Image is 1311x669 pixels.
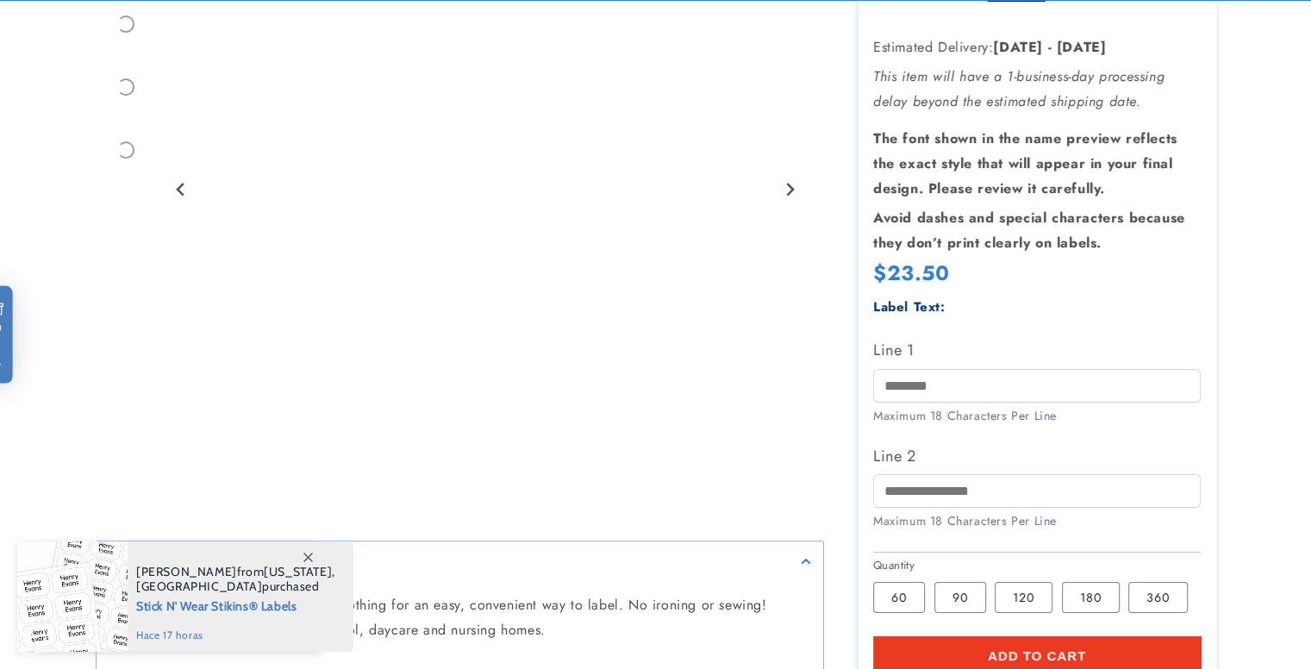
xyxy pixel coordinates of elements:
legend: Quantity [873,558,916,575]
em: This item will have a 1-business-day processing delay beyond the estimated shipping date. [873,66,1164,111]
label: 90 [934,582,986,613]
span: Add to cart [988,648,1086,664]
div: Maximum 18 Characters Per Line [873,513,1201,531]
p: These labels stick to the of clothing for an easy, convenient way to label. No ironing or sewing!... [105,593,815,643]
span: hace 17 horas [136,628,335,643]
label: Line 1 [873,337,1201,365]
strong: Avoid dashes and special characters because they don’t print clearly on labels. [873,208,1185,253]
span: [PERSON_NAME] [136,564,237,579]
button: Next slide [777,178,801,201]
summary: Description [97,541,823,580]
p: Estimated Delivery: [873,35,1201,60]
div: Go to slide 6 [96,120,156,180]
strong: [DATE] [1057,37,1107,57]
label: 360 [1128,582,1188,613]
label: 60 [873,582,925,613]
label: 120 [995,582,1052,613]
label: Line 2 [873,442,1201,470]
strong: The font shown in the name preview reflects the exact style that will appear in your final design... [873,129,1177,199]
div: Go to slide 5 [96,57,156,117]
span: $23.50 [873,260,950,287]
strong: [DATE] [993,37,1043,57]
span: from , purchased [136,565,335,594]
label: Label Text: [873,298,946,317]
strong: - [1048,37,1052,57]
span: [US_STATE] [264,564,332,579]
span: Stick N' Wear Stikins® Labels [136,594,335,616]
span: [GEOGRAPHIC_DATA] [136,578,262,594]
label: 180 [1062,582,1120,613]
div: Maximum 18 Characters Per Line [873,407,1201,425]
button: Previous slide [170,178,193,201]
